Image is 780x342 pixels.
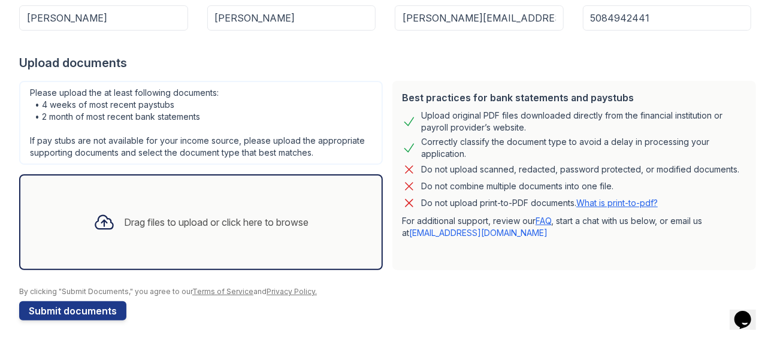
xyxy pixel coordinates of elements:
div: Correctly classify the document type to avoid a delay in processing your application. [421,136,746,160]
a: What is print-to-pdf? [576,198,658,208]
div: Best practices for bank statements and paystubs [402,90,746,105]
p: For additional support, review our , start a chat with us below, or email us at [402,215,746,239]
div: Do not combine multiple documents into one file. [421,179,613,193]
a: FAQ [536,216,551,226]
div: Upload documents [19,55,761,71]
a: Privacy Policy. [267,287,317,296]
div: Please upload the at least following documents: • 4 weeks of most recent paystubs • 2 month of mo... [19,81,383,165]
button: Submit documents [19,301,126,320]
a: [EMAIL_ADDRESS][DOMAIN_NAME] [409,228,548,238]
div: By clicking "Submit Documents," you agree to our and [19,287,761,296]
div: Do not upload scanned, redacted, password protected, or modified documents. [421,162,739,177]
iframe: chat widget [730,294,768,330]
a: Terms of Service [192,287,253,296]
div: Upload original PDF files downloaded directly from the financial institution or payroll provider’... [421,110,746,134]
p: Do not upload print-to-PDF documents. [421,197,658,209]
div: Drag files to upload or click here to browse [125,215,309,229]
